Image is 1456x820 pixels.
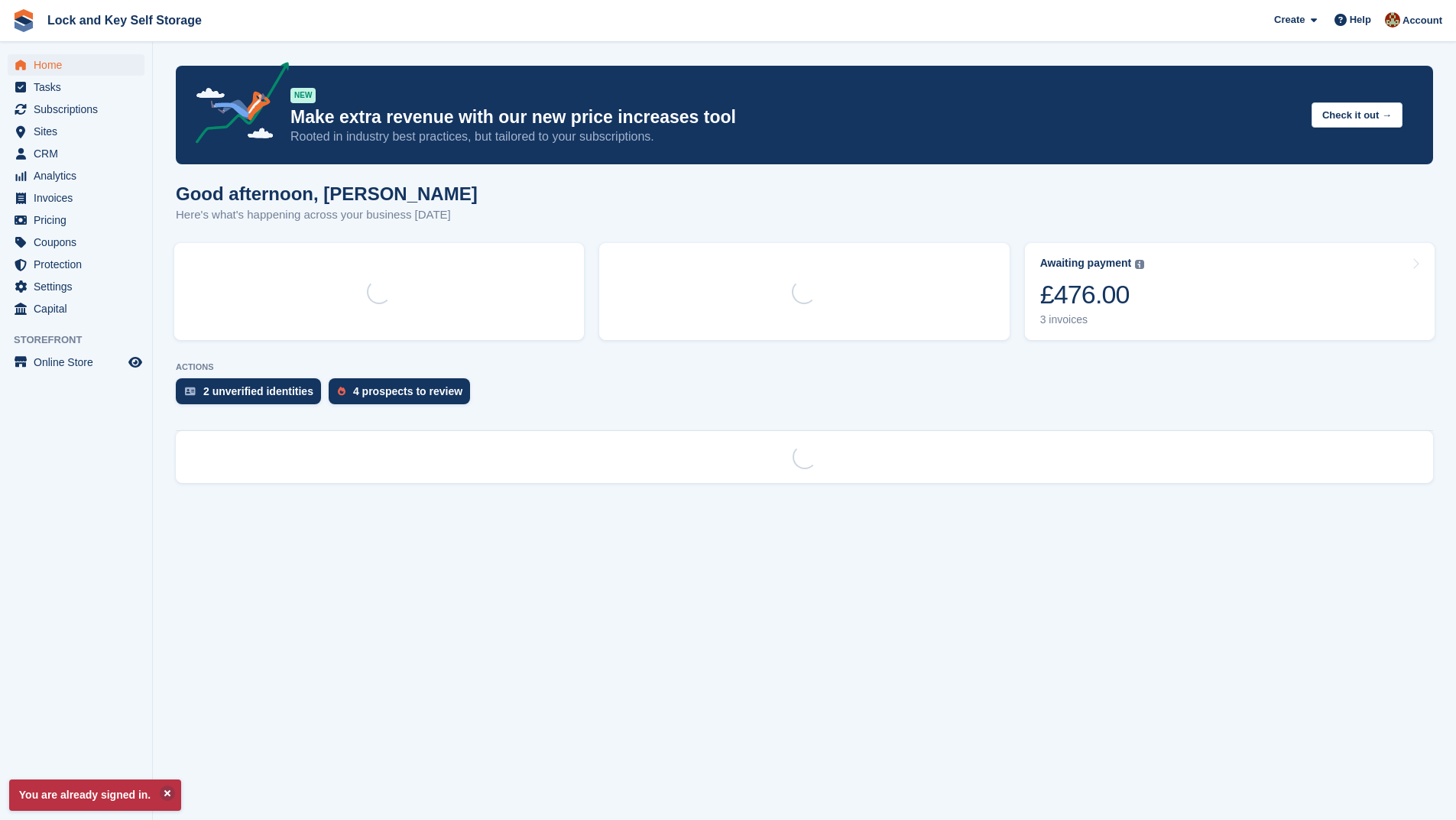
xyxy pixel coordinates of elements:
[34,209,125,231] span: Pricing
[34,165,125,186] span: Analytics
[1312,102,1402,128] button: Check it out →
[8,76,144,98] a: menu
[176,362,1433,372] p: ACTIONS
[8,165,144,186] a: menu
[126,353,144,371] a: Preview store
[8,209,144,231] a: menu
[41,8,208,33] a: Lock and Key Self Storage
[14,332,152,348] span: Storefront
[8,298,144,319] a: menu
[34,232,125,253] span: Coupons
[290,106,1299,128] p: Make extra revenue with our new price increases tool
[8,99,144,120] a: menu
[34,54,125,76] span: Home
[1274,12,1305,28] span: Create
[185,387,196,396] img: verify_identity-adf6edd0f0f0b5bbfe63781bf79b02c33cf7c696d77639b501bdc392416b5a36.svg
[8,254,144,275] a: menu
[8,232,144,253] a: menu
[8,352,144,373] a: menu
[8,54,144,76] a: menu
[329,378,478,412] a: 4 prospects to review
[1040,257,1132,270] div: Awaiting payment
[34,298,125,319] span: Capital
[8,276,144,297] a: menu
[1402,13,1442,28] span: Account
[34,352,125,373] span: Online Store
[290,128,1299,145] p: Rooted in industry best practices, but tailored to your subscriptions.
[183,62,290,149] img: price-adjustments-announcement-icon-8257ccfd72463d97f412b2fc003d46551f7dbcb40ab6d574587a9cd5c0d94...
[34,254,125,275] span: Protection
[290,88,316,103] div: NEW
[34,121,125,142] span: Sites
[9,779,181,811] p: You are already signed in.
[353,385,462,397] div: 4 prospects to review
[34,276,125,297] span: Settings
[1040,279,1145,310] div: £476.00
[12,9,35,32] img: stora-icon-8386f47178a22dfd0bd8f6a31ec36ba5ce8667c1dd55bd0f319d3a0aa187defe.svg
[338,387,345,396] img: prospect-51fa495bee0391a8d652442698ab0144808aea92771e9ea1ae160a38d050c398.svg
[1350,12,1371,28] span: Help
[34,187,125,209] span: Invoices
[176,378,329,412] a: 2 unverified identities
[176,206,478,224] p: Here's what's happening across your business [DATE]
[1385,12,1400,28] img: Doug Fisher
[1025,243,1435,340] a: Awaiting payment £476.00 3 invoices
[8,121,144,142] a: menu
[1135,260,1144,269] img: icon-info-grey-7440780725fd019a000dd9b08b2336e03edf1995a4989e88bcd33f0948082b44.svg
[203,385,313,397] div: 2 unverified identities
[176,183,478,204] h1: Good afternoon, [PERSON_NAME]
[34,76,125,98] span: Tasks
[34,99,125,120] span: Subscriptions
[1040,313,1145,326] div: 3 invoices
[8,143,144,164] a: menu
[8,187,144,209] a: menu
[34,143,125,164] span: CRM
